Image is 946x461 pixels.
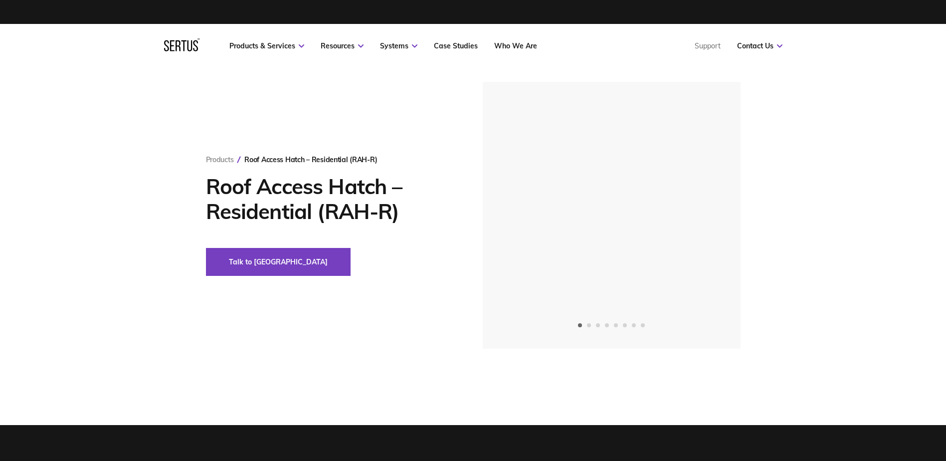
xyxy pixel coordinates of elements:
span: Go to slide 7 [632,323,636,327]
a: Products & Services [229,41,304,50]
a: Products [206,155,234,164]
a: Resources [321,41,364,50]
span: Go to slide 4 [605,323,609,327]
span: Go to slide 8 [641,323,645,327]
span: Go to slide 5 [614,323,618,327]
span: Go to slide 2 [587,323,591,327]
a: Case Studies [434,41,478,50]
h1: Roof Access Hatch – Residential (RAH-R) [206,174,453,224]
a: Systems [380,41,417,50]
span: Go to slide 3 [596,323,600,327]
a: Who We Are [494,41,537,50]
span: Go to slide 6 [623,323,627,327]
a: Support [695,41,721,50]
a: Contact Us [737,41,782,50]
button: Talk to [GEOGRAPHIC_DATA] [206,248,351,276]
